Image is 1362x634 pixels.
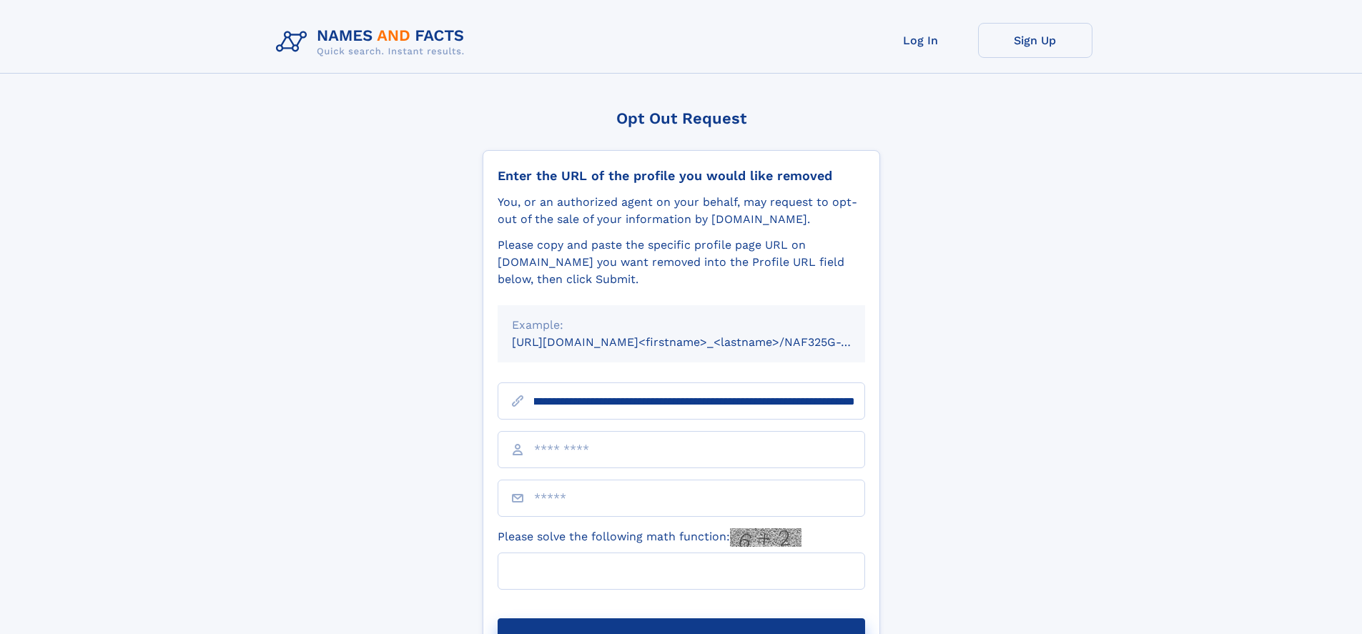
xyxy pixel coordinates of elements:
[978,23,1092,58] a: Sign Up
[512,317,851,334] div: Example:
[498,237,865,288] div: Please copy and paste the specific profile page URL on [DOMAIN_NAME] you want removed into the Pr...
[270,23,476,61] img: Logo Names and Facts
[498,168,865,184] div: Enter the URL of the profile you would like removed
[864,23,978,58] a: Log In
[512,335,892,349] small: [URL][DOMAIN_NAME]<firstname>_<lastname>/NAF325G-xxxxxxxx
[483,109,880,127] div: Opt Out Request
[498,528,801,547] label: Please solve the following math function:
[498,194,865,228] div: You, or an authorized agent on your behalf, may request to opt-out of the sale of your informatio...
